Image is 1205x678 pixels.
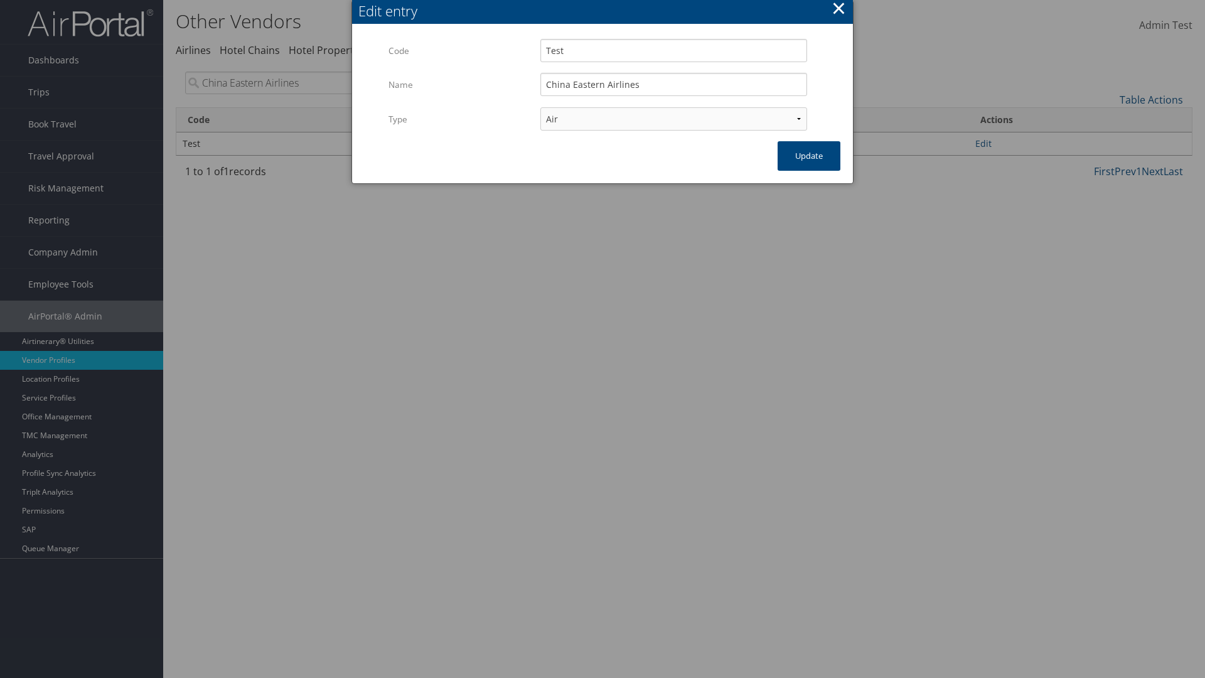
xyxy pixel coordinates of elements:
div: Edit entry [358,1,853,21]
button: Update [778,141,840,171]
label: Code [388,39,531,63]
label: Name [388,73,531,97]
label: Type [388,107,531,131]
